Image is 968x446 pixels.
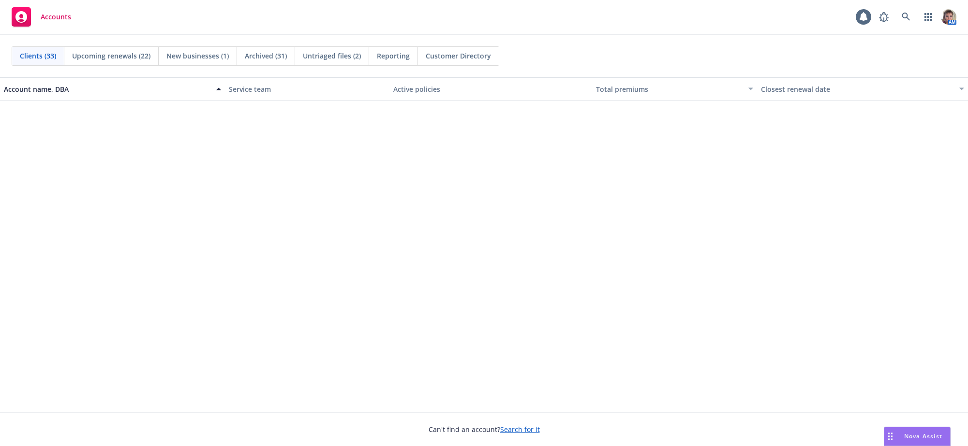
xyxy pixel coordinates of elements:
div: Active policies [393,84,588,94]
div: Total premiums [596,84,742,94]
button: Total premiums [592,77,757,101]
span: Untriaged files (2) [303,51,361,61]
span: New businesses (1) [166,51,229,61]
span: Nova Assist [904,432,942,440]
button: Nova Assist [884,427,951,446]
a: Search for it [500,425,540,434]
span: Reporting [377,51,410,61]
div: Account name, DBA [4,84,210,94]
a: Accounts [8,3,75,30]
span: Upcoming renewals (22) [72,51,150,61]
a: Report a Bug [874,7,894,27]
span: Can't find an account? [429,424,540,434]
span: Clients (33) [20,51,56,61]
div: Drag to move [884,427,896,446]
button: Closest renewal date [757,77,968,101]
div: Closest renewal date [761,84,953,94]
a: Search [896,7,916,27]
span: Accounts [41,13,71,21]
span: Archived (31) [245,51,287,61]
div: Service team [229,84,386,94]
button: Active policies [389,77,592,101]
span: Customer Directory [426,51,491,61]
button: Service team [225,77,389,101]
a: Switch app [919,7,938,27]
img: photo [941,9,956,25]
